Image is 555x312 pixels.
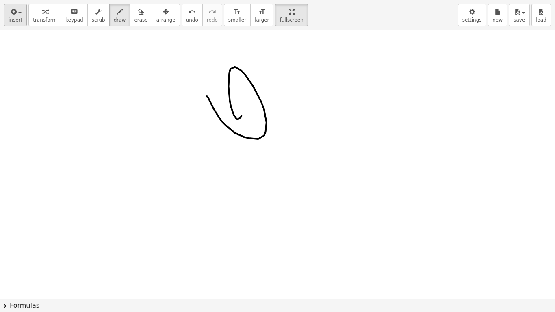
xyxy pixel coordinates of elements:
[182,4,203,26] button: undoundo
[61,4,88,26] button: keyboardkeypad
[514,17,525,23] span: save
[233,7,241,17] i: format_size
[156,17,176,23] span: arrange
[188,7,196,17] i: undo
[4,4,27,26] button: insert
[258,7,266,17] i: format_size
[462,17,482,23] span: settings
[70,7,78,17] i: keyboard
[134,17,147,23] span: erase
[536,17,546,23] span: load
[207,17,218,23] span: redo
[280,17,303,23] span: fullscreen
[208,7,216,17] i: redo
[152,4,180,26] button: arrange
[92,17,105,23] span: scrub
[492,17,503,23] span: new
[224,4,251,26] button: format_sizesmaller
[228,17,246,23] span: smaller
[9,17,22,23] span: insert
[87,4,110,26] button: scrub
[255,17,269,23] span: larger
[531,4,551,26] button: load
[458,4,486,26] button: settings
[275,4,308,26] button: fullscreen
[114,17,126,23] span: draw
[509,4,530,26] button: save
[250,4,273,26] button: format_sizelarger
[130,4,152,26] button: erase
[186,17,198,23] span: undo
[488,4,507,26] button: new
[28,4,61,26] button: transform
[109,4,130,26] button: draw
[202,4,222,26] button: redoredo
[33,17,57,23] span: transform
[65,17,83,23] span: keypad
